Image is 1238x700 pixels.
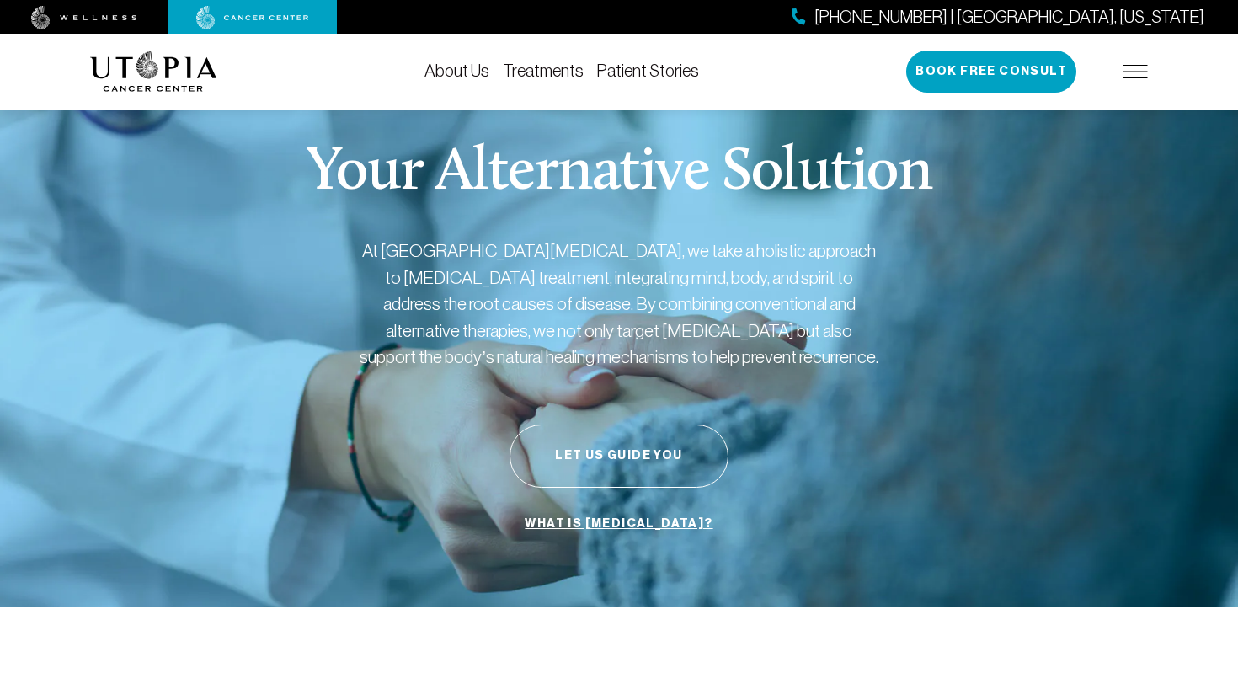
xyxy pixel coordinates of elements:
[597,61,699,80] a: Patient Stories
[31,6,137,29] img: wellness
[792,5,1204,29] a: [PHONE_NUMBER] | [GEOGRAPHIC_DATA], [US_STATE]
[520,508,717,540] a: What is [MEDICAL_DATA]?
[906,51,1076,93] button: Book Free Consult
[358,238,880,371] p: At [GEOGRAPHIC_DATA][MEDICAL_DATA], we take a holistic approach to [MEDICAL_DATA] treatment, inte...
[1123,65,1148,78] img: icon-hamburger
[90,51,217,92] img: logo
[306,143,931,204] p: Your Alternative Solution
[510,425,728,488] button: Let Us Guide You
[814,5,1204,29] span: [PHONE_NUMBER] | [GEOGRAPHIC_DATA], [US_STATE]
[503,61,584,80] a: Treatments
[196,6,309,29] img: cancer center
[424,61,489,80] a: About Us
